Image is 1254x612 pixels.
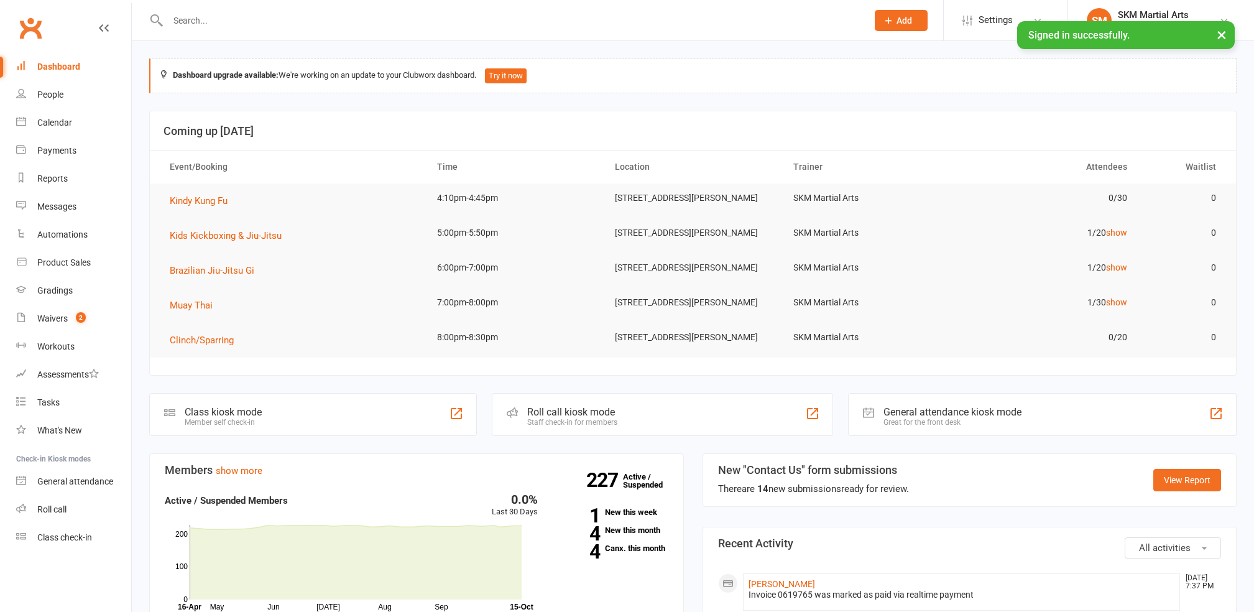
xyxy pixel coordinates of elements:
a: General attendance kiosk mode [16,468,131,496]
strong: Dashboard upgrade available: [173,70,279,80]
td: 1/30 [960,288,1138,317]
h3: New "Contact Us" form submissions [718,464,909,476]
time: [DATE] 7:37 PM [1179,574,1220,590]
div: Messages [37,202,76,211]
button: Clinch/Sparring [170,333,242,348]
button: All activities [1125,537,1221,559]
div: SKM Martial Arts [1118,21,1189,32]
div: Gradings [37,285,73,295]
div: Workouts [37,341,75,351]
a: Product Sales [16,249,131,277]
div: SKM Martial Arts [1118,9,1189,21]
div: People [37,90,63,100]
a: show [1106,262,1127,272]
button: Brazilian Jiu-Jitsu Gi [170,263,263,278]
a: 227Active / Suspended [623,463,678,498]
td: 5:00pm-5:50pm [426,218,604,248]
div: Roll call [37,504,67,514]
button: Add [875,10,928,31]
td: 7:00pm-8:00pm [426,288,604,317]
span: 2 [76,312,86,323]
div: Assessments [37,369,99,379]
td: [STREET_ADDRESS][PERSON_NAME] [604,218,781,248]
h3: Coming up [DATE] [164,125,1222,137]
div: Reports [37,174,68,183]
a: Messages [16,193,131,221]
td: SKM Martial Arts [782,288,960,317]
a: 4Canx. this month [556,544,668,552]
div: General attendance [37,476,113,486]
span: Signed in successfully. [1028,29,1130,41]
span: Clinch/Sparring [170,335,234,346]
a: Reports [16,165,131,193]
td: [STREET_ADDRESS][PERSON_NAME] [604,253,781,282]
button: Try it now [485,68,527,83]
td: 0/20 [960,323,1138,352]
td: 1/20 [960,253,1138,282]
div: Roll call kiosk mode [527,406,617,418]
a: Gradings [16,277,131,305]
div: Dashboard [37,62,80,72]
td: 0 [1138,323,1227,352]
a: Calendar [16,109,131,137]
a: Dashboard [16,53,131,81]
a: 1New this week [556,508,668,516]
div: Member self check-in [185,418,262,427]
div: 0.0% [492,493,538,506]
th: Event/Booking [159,151,426,183]
div: Calendar [37,118,72,127]
div: General attendance kiosk mode [883,406,1021,418]
span: Settings [979,6,1013,34]
a: Clubworx [15,12,46,44]
th: Location [604,151,781,183]
td: 6:00pm-7:00pm [426,253,604,282]
button: Kindy Kung Fu [170,193,236,208]
span: Kindy Kung Fu [170,195,228,206]
a: Class kiosk mode [16,524,131,552]
a: show more [216,465,262,476]
button: × [1210,21,1233,48]
div: Waivers [37,313,68,323]
span: Brazilian Jiu-Jitsu Gi [170,265,254,276]
a: [PERSON_NAME] [749,579,815,589]
div: Staff check-in for members [527,418,617,427]
a: Roll call [16,496,131,524]
strong: 1 [556,506,600,525]
td: SKM Martial Arts [782,253,960,282]
td: 8:00pm-8:30pm [426,323,604,352]
td: 0/30 [960,183,1138,213]
td: 1/20 [960,218,1138,248]
div: Tasks [37,397,60,407]
td: [STREET_ADDRESS][PERSON_NAME] [604,183,781,213]
a: Assessments [16,361,131,389]
a: View Report [1153,469,1221,491]
td: 0 [1138,288,1227,317]
td: 0 [1138,183,1227,213]
input: Search... [164,12,859,29]
span: Add [897,16,912,25]
td: SKM Martial Arts [782,218,960,248]
a: What's New [16,417,131,445]
a: Automations [16,221,131,249]
td: SKM Martial Arts [782,323,960,352]
span: Kids Kickboxing & Jiu-Jitsu [170,230,282,241]
div: Class check-in [37,532,92,542]
td: 0 [1138,218,1227,248]
a: Payments [16,137,131,165]
div: Great for the front desk [883,418,1021,427]
button: Kids Kickboxing & Jiu-Jitsu [170,228,290,243]
div: We're working on an update to your Clubworx dashboard. [149,58,1237,93]
a: People [16,81,131,109]
td: 0 [1138,253,1227,282]
strong: 14 [757,483,768,494]
th: Attendees [960,151,1138,183]
div: Last 30 Days [492,493,538,519]
div: What's New [37,425,82,435]
span: All activities [1139,542,1191,554]
a: Tasks [16,389,131,417]
div: Class kiosk mode [185,406,262,418]
div: Automations [37,229,88,239]
strong: 4 [556,542,600,561]
th: Time [426,151,604,183]
div: There are new submissions ready for review. [718,481,909,496]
